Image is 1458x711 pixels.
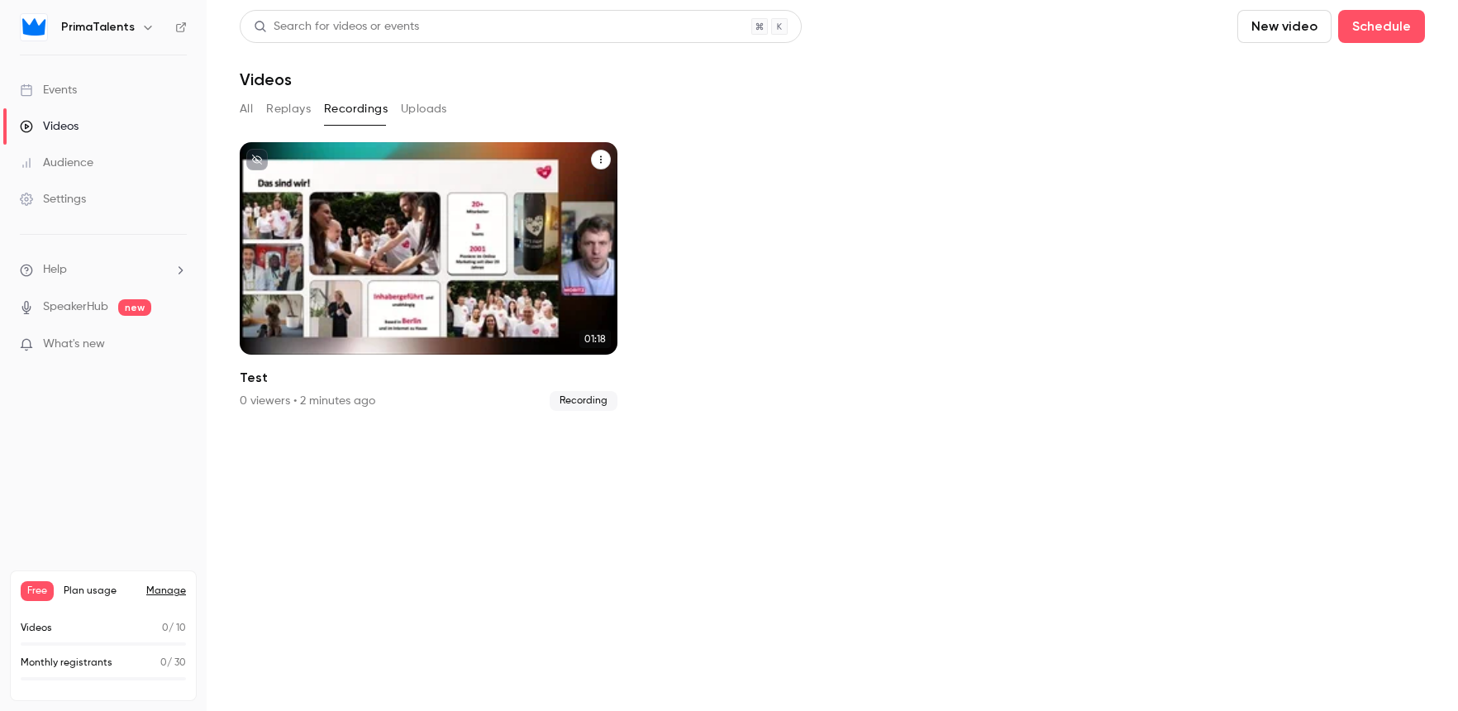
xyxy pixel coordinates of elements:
a: Manage [146,585,186,598]
section: Videos [240,10,1425,701]
div: Search for videos or events [254,18,419,36]
span: 0 [162,623,169,633]
div: Settings [20,191,86,208]
button: Schedule [1338,10,1425,43]
p: / 10 [162,621,186,636]
span: Help [43,261,67,279]
button: unpublished [246,149,268,170]
div: Events [20,82,77,98]
a: SpeakerHub [43,298,108,316]
button: New video [1237,10,1332,43]
span: new [118,299,151,316]
button: Uploads [401,96,447,122]
span: 0 [160,658,167,668]
h6: PrimaTalents [61,19,135,36]
p: Monthly registrants [21,656,112,670]
button: Replays [266,96,311,122]
div: Videos [20,118,79,135]
h1: Videos [240,69,292,89]
div: Audience [20,155,93,171]
span: What's new [43,336,105,353]
span: 01:18 [579,330,611,348]
button: Recordings [324,96,388,122]
div: 0 viewers • 2 minutes ago [240,393,375,409]
h2: Test [240,368,617,388]
ul: Videos [240,142,1425,411]
iframe: Noticeable Trigger [167,337,187,352]
span: Free [21,581,54,601]
p: / 30 [160,656,186,670]
button: All [240,96,253,122]
img: PrimaTalents [21,14,47,41]
a: 01:18Test0 viewers • 2 minutes agoRecording [240,142,617,411]
span: Recording [550,391,617,411]
span: Plan usage [64,585,136,598]
p: Videos [21,621,52,636]
li: help-dropdown-opener [20,261,187,279]
li: Test [240,142,617,411]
